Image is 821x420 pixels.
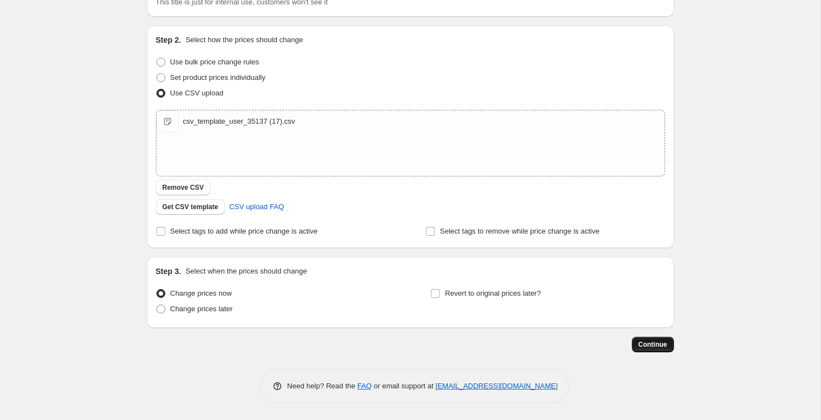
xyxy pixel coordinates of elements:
[287,382,358,390] span: Need help? Read the
[170,73,266,82] span: Set product prices individually
[156,266,181,277] h2: Step 3.
[440,227,600,235] span: Select tags to remove while price change is active
[170,305,233,313] span: Change prices later
[357,382,372,390] a: FAQ
[372,382,435,390] span: or email support at
[163,183,204,192] span: Remove CSV
[170,58,259,66] span: Use bulk price change rules
[156,34,181,45] h2: Step 2.
[183,116,295,127] div: csv_template_user_35137 (17).csv
[435,382,558,390] a: [EMAIL_ADDRESS][DOMAIN_NAME]
[156,199,225,215] button: Get CSV template
[445,289,541,297] span: Revert to original prices later?
[185,266,307,277] p: Select when the prices should change
[638,340,667,349] span: Continue
[170,227,318,235] span: Select tags to add while price change is active
[229,201,284,212] span: CSV upload FAQ
[156,180,211,195] button: Remove CSV
[170,89,224,97] span: Use CSV upload
[170,289,232,297] span: Change prices now
[185,34,303,45] p: Select how the prices should change
[163,203,219,211] span: Get CSV template
[222,198,291,216] a: CSV upload FAQ
[632,337,674,352] button: Continue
